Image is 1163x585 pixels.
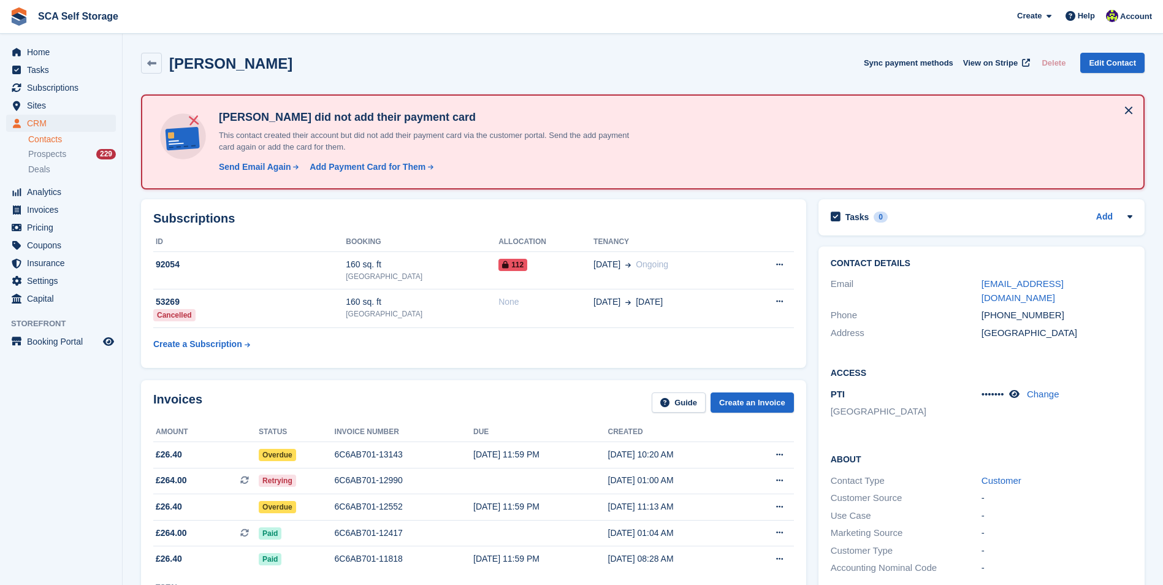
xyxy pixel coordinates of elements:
span: Booking Portal [27,333,101,350]
a: menu [6,290,116,307]
a: Contacts [28,134,116,145]
span: Create [1017,10,1042,22]
a: menu [6,237,116,254]
span: Settings [27,272,101,289]
div: [GEOGRAPHIC_DATA] [346,308,498,319]
a: Edit Contact [1080,53,1145,73]
a: menu [6,61,116,78]
div: [DATE] 01:00 AM [608,474,742,487]
span: PTI [831,389,845,399]
li: [GEOGRAPHIC_DATA] [831,405,982,419]
span: Retrying [259,475,296,487]
span: Invoices [27,201,101,218]
div: Add Payment Card for Them [310,161,425,174]
span: View on Stripe [963,57,1018,69]
span: Tasks [27,61,101,78]
span: Analytics [27,183,101,201]
div: 0 [874,212,888,223]
div: Marketing Source [831,526,982,540]
div: [DATE] 11:59 PM [473,500,608,513]
div: [DATE] 08:28 AM [608,552,742,565]
div: None [498,296,593,308]
span: CRM [27,115,101,132]
a: menu [6,333,116,350]
a: menu [6,115,116,132]
a: menu [6,201,116,218]
span: Subscriptions [27,79,101,96]
span: Insurance [27,254,101,272]
span: Home [27,44,101,61]
h2: [PERSON_NAME] [169,55,292,72]
a: Prospects 229 [28,148,116,161]
span: Paid [259,527,281,540]
a: menu [6,97,116,114]
div: Customer Source [831,491,982,505]
div: 6C6AB701-13143 [335,448,473,461]
h2: Contact Details [831,259,1132,269]
span: Prospects [28,148,66,160]
th: Allocation [498,232,593,252]
div: Cancelled [153,309,196,321]
h2: Subscriptions [153,212,794,226]
div: - [982,561,1132,575]
h2: About [831,453,1132,465]
a: Create an Invoice [711,392,794,413]
a: Add Payment Card for Them [305,161,435,174]
a: Customer [982,475,1021,486]
div: [GEOGRAPHIC_DATA] [982,326,1132,340]
img: Thomas Webb [1106,10,1118,22]
div: 160 sq. ft [346,296,498,308]
th: Invoice number [335,422,473,442]
span: £26.40 [156,500,182,513]
th: Booking [346,232,498,252]
span: Pricing [27,219,101,236]
a: Add [1096,210,1113,224]
a: Deals [28,163,116,176]
a: menu [6,219,116,236]
div: Customer Type [831,544,982,558]
p: This contact created their account but did not add their payment card via the customer portal. Se... [214,129,643,153]
button: Delete [1037,53,1070,73]
span: Account [1120,10,1152,23]
h2: Tasks [845,212,869,223]
span: £264.00 [156,474,187,487]
h4: [PERSON_NAME] did not add their payment card [214,110,643,124]
div: [GEOGRAPHIC_DATA] [346,271,498,282]
div: [PHONE_NUMBER] [982,308,1132,323]
div: Email [831,277,982,305]
div: Create a Subscription [153,338,242,351]
div: 6C6AB701-12417 [335,527,473,540]
div: 92054 [153,258,346,271]
div: Accounting Nominal Code [831,561,982,575]
img: stora-icon-8386f47178a22dfd0bd8f6a31ec36ba5ce8667c1dd55bd0f319d3a0aa187defe.svg [10,7,28,26]
div: [DATE] 11:59 PM [473,448,608,461]
div: - [982,544,1132,558]
div: Address [831,326,982,340]
span: £26.40 [156,448,182,461]
span: Deals [28,164,50,175]
th: Created [608,422,742,442]
th: Amount [153,422,259,442]
span: Help [1078,10,1095,22]
th: ID [153,232,346,252]
span: Coupons [27,237,101,254]
img: no-card-linked-e7822e413c904bf8b177c4d89f31251c4716f9871600ec3ca5bfc59e148c83f4.svg [157,110,209,162]
h2: Invoices [153,392,202,413]
a: menu [6,79,116,96]
div: 53269 [153,296,346,308]
button: Sync payment methods [864,53,953,73]
div: - [982,526,1132,540]
div: [DATE] 11:59 PM [473,552,608,565]
span: Overdue [259,449,296,461]
a: menu [6,254,116,272]
span: Paid [259,553,281,565]
span: Ongoing [636,259,668,269]
div: [DATE] 10:20 AM [608,448,742,461]
a: SCA Self Storage [33,6,123,26]
span: [DATE] [593,296,620,308]
span: Sites [27,97,101,114]
div: Use Case [831,509,982,523]
div: [DATE] 01:04 AM [608,527,742,540]
span: 112 [498,259,527,271]
a: View on Stripe [958,53,1032,73]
